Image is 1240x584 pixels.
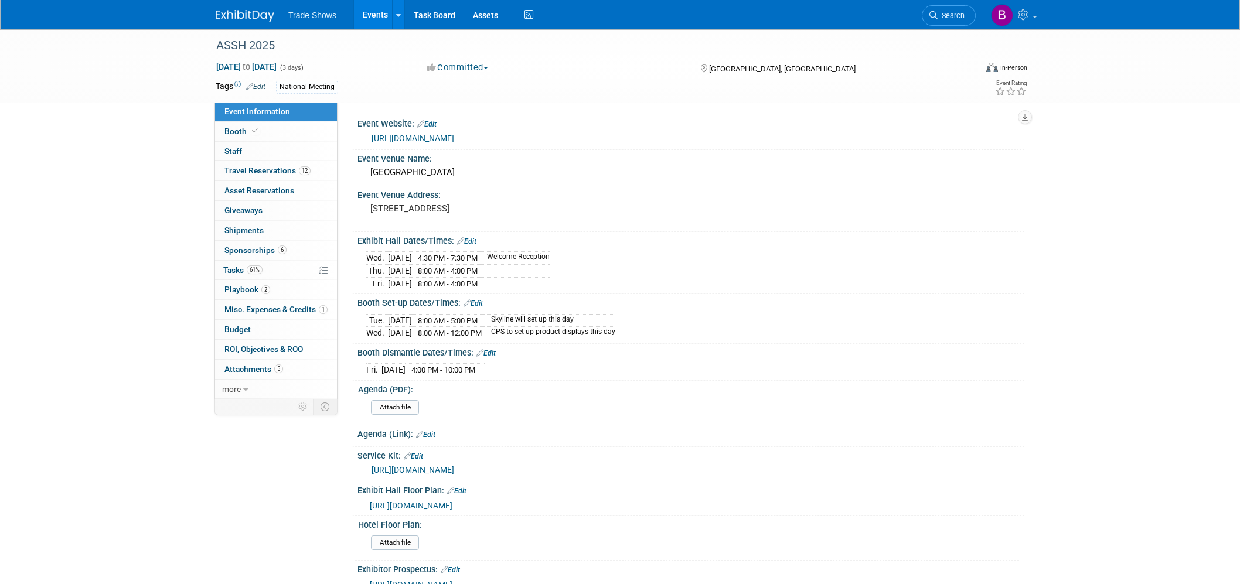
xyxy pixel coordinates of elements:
span: 61% [247,265,263,274]
pre: [STREET_ADDRESS] [370,203,622,214]
a: Budget [215,320,337,339]
div: In-Person [1000,63,1027,72]
div: Exhibitor Prospectus: [357,561,1024,576]
div: [GEOGRAPHIC_DATA] [366,163,1016,182]
span: 4:00 PM - 10:00 PM [411,366,475,374]
a: Giveaways [215,201,337,220]
div: Hotel Floor Plan: [358,516,1019,531]
td: Thu. [366,265,388,278]
div: Event Rating [995,80,1027,86]
img: Becca Rensi [991,4,1013,26]
span: 8:00 AM - 12:00 PM [418,329,482,337]
a: [URL][DOMAIN_NAME] [370,501,452,510]
span: Misc. Expenses & Credits [224,305,328,314]
span: (3 days) [279,64,304,71]
div: Event Venue Address: [357,186,1024,201]
span: 8:00 AM - 5:00 PM [418,316,478,325]
a: Booth [215,122,337,141]
div: National Meeting [276,81,338,93]
a: Shipments [215,221,337,240]
a: Edit [441,566,460,574]
td: CPS to set up product displays this day [484,327,615,339]
span: Travel Reservations [224,166,311,175]
a: ROI, Objectives & ROO [215,340,337,359]
div: Exhibit Hall Floor Plan: [357,481,1024,497]
a: Edit [404,452,423,460]
span: Attachments [224,364,283,374]
div: Event Website: [357,115,1024,130]
a: Playbook2 [215,280,337,299]
td: [DATE] [388,327,412,339]
a: Asset Reservations [215,181,337,200]
td: Fri. [366,277,388,289]
div: Booth Set-up Dates/Times: [357,294,1024,309]
a: [URL][DOMAIN_NAME] [372,465,454,474]
span: Shipments [224,226,264,235]
td: [DATE] [388,252,412,265]
div: Agenda (PDF): [358,381,1019,395]
span: 5 [274,364,283,373]
span: 4:30 PM - 7:30 PM [418,254,478,262]
a: Misc. Expenses & Credits1 [215,300,337,319]
span: 1 [319,305,328,314]
div: Booth Dismantle Dates/Times: [357,344,1024,359]
img: ExhibitDay [216,10,274,22]
span: ROI, Objectives & ROO [224,344,303,354]
span: 12 [299,166,311,175]
span: 8:00 AM - 4:00 PM [418,267,478,275]
span: to [241,62,252,71]
div: Event Format [907,61,1027,78]
td: [DATE] [388,277,412,289]
span: Search [938,11,965,20]
a: Attachments5 [215,360,337,379]
td: Toggle Event Tabs [314,399,338,414]
span: Giveaways [224,206,263,215]
span: Budget [224,325,251,334]
a: Search [922,5,976,26]
span: Staff [224,146,242,156]
a: [URL][DOMAIN_NAME] [372,134,454,143]
span: Booth [224,127,260,136]
td: [DATE] [381,364,406,376]
span: [DATE] [DATE] [216,62,277,72]
span: Asset Reservations [224,186,294,195]
div: Agenda (Link): [357,425,1024,440]
a: Tasks61% [215,261,337,280]
button: Committed [423,62,493,74]
span: Tasks [223,265,263,275]
a: Edit [457,237,476,245]
div: Service Kit: [357,447,1024,462]
a: Edit [416,431,435,439]
span: Trade Shows [288,11,336,20]
td: [DATE] [388,314,412,327]
div: Exhibit Hall Dates/Times: [357,232,1024,247]
span: 2 [261,285,270,294]
a: Edit [476,349,496,357]
span: [GEOGRAPHIC_DATA], [GEOGRAPHIC_DATA] [709,64,856,73]
span: Sponsorships [224,245,287,255]
a: Edit [246,83,265,91]
td: Personalize Event Tab Strip [293,399,314,414]
div: ASSH 2025 [212,35,958,56]
span: 8:00 AM - 4:00 PM [418,279,478,288]
span: 6 [278,245,287,254]
img: Format-Inperson.png [986,63,998,72]
td: Fri. [366,364,381,376]
td: Wed. [366,327,388,339]
td: Tue. [366,314,388,327]
i: Booth reservation complete [252,128,258,134]
span: more [222,384,241,394]
a: Edit [464,299,483,308]
td: Tags [216,80,265,94]
td: Welcome Reception [480,252,550,265]
a: Edit [417,120,437,128]
a: Travel Reservations12 [215,161,337,180]
td: Wed. [366,252,388,265]
td: Skyline will set up this day [484,314,615,327]
a: Sponsorships6 [215,241,337,260]
a: Edit [447,487,466,495]
a: more [215,380,337,399]
a: Staff [215,142,337,161]
div: Event Venue Name: [357,150,1024,165]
